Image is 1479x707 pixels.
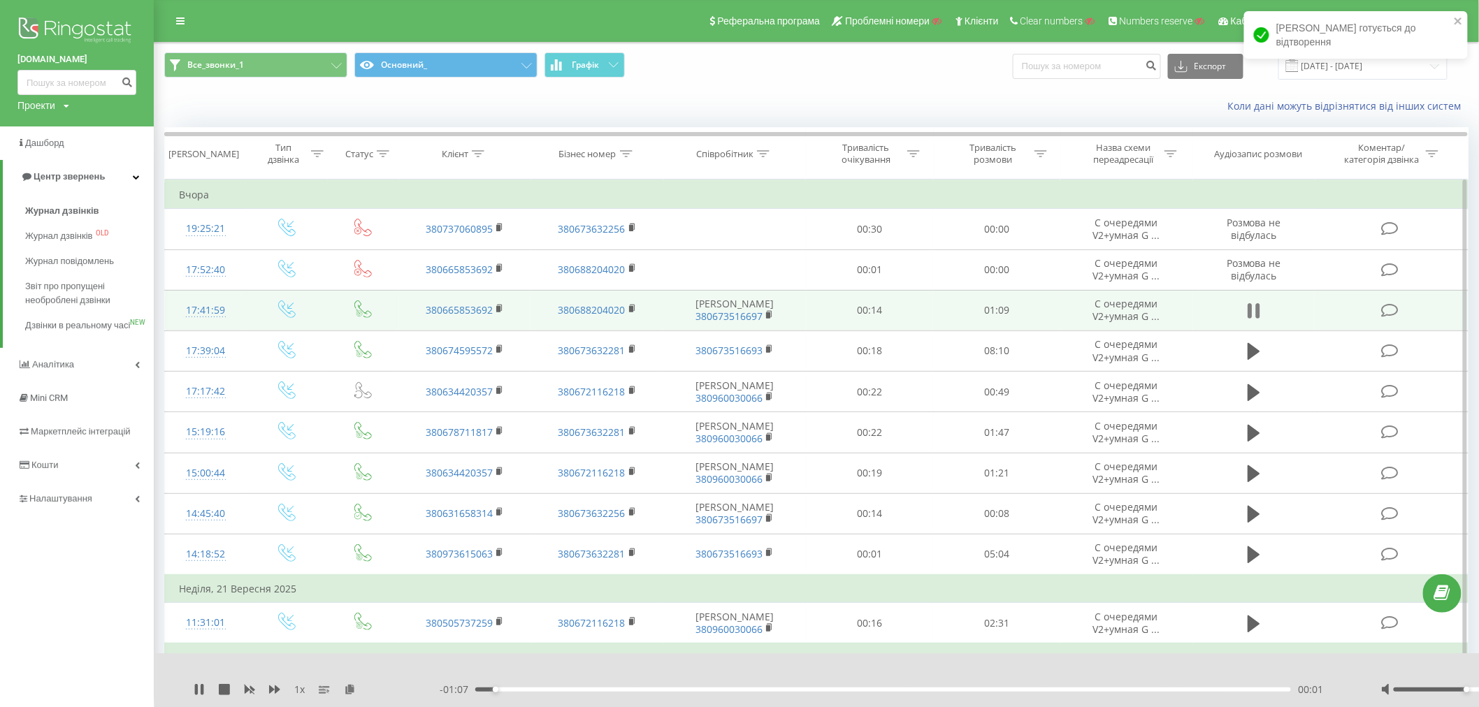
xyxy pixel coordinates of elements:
[25,204,99,218] span: Журнал дзвінків
[695,547,763,560] a: 380673516693
[718,15,821,27] span: Реферальна програма
[559,148,616,160] div: Бізнес номер
[31,460,58,470] span: Кошти
[17,14,136,49] img: Ringostat logo
[558,425,626,439] a: 380673632281
[558,547,626,560] a: 380673632281
[1120,15,1193,27] span: Numbers reserve
[426,425,493,439] a: 380678711817
[426,263,493,276] a: 380665853692
[1093,541,1160,567] span: С очередями V2+умная G ...
[696,148,753,160] div: Співробітник
[34,171,105,182] span: Центр звернень
[426,385,493,398] a: 380634420357
[25,319,130,333] span: Дзвінки в реальному часі
[933,249,1060,290] td: 00:00
[25,254,114,268] span: Журнал повідомлень
[187,59,244,71] span: Все_звонки_1
[933,534,1060,575] td: 05:04
[1244,11,1468,59] div: [PERSON_NAME] готується до відтворення
[695,622,763,636] a: 380960030066
[165,643,1469,671] td: Субота, 20 Вересня 2025
[1093,297,1160,323] span: С очередями V2+умная G ...
[695,391,763,404] a: 380960030066
[1093,460,1160,486] span: С очередями V2+умная G ...
[558,506,626,520] a: 380673632256
[179,297,232,324] div: 17:41:59
[25,279,147,307] span: Звіт про пропущені необроблені дзвінки
[695,513,763,526] a: 380673516697
[965,15,999,27] span: Клієнти
[933,372,1060,412] td: 00:49
[806,412,933,453] td: 00:22
[426,466,493,479] a: 380634420357
[493,687,498,692] div: Accessibility label
[558,222,626,235] a: 380673632256
[1227,216,1281,242] span: Розмова не відбулась
[179,215,232,242] div: 19:25:21
[164,52,347,78] button: Все_звонки_1
[933,290,1060,330] td: 01:09
[25,229,92,243] span: Журнал дзвінків
[426,506,493,520] a: 380631658314
[179,609,232,636] div: 11:31:01
[179,541,232,568] div: 14:18:52
[806,209,933,249] td: 00:30
[544,52,625,78] button: Графік
[426,222,493,235] a: 380737060895
[1093,216,1160,242] span: С очередями V2+умная G ...
[179,256,232,284] div: 17:52:40
[933,209,1060,249] td: 00:00
[558,466,626,479] a: 380672116218
[558,385,626,398] a: 380672116218
[3,160,154,194] a: Центр звернень
[1454,15,1464,29] button: close
[933,493,1060,534] td: 00:08
[179,378,232,405] div: 17:17:42
[1231,15,1265,27] span: Кабінет
[426,303,493,316] a: 380665853692
[829,142,904,166] div: Тривалість очікування
[663,603,806,644] td: [PERSON_NAME]
[1093,379,1160,404] span: С очередями V2+умная G ...
[845,15,930,27] span: Проблемні номери
[426,344,493,357] a: 380674595572
[179,460,232,487] div: 15:00:44
[1093,500,1160,526] span: С очередями V2+умная G ...
[17,70,136,95] input: Пошук за номером
[663,290,806,330] td: [PERSON_NAME]
[1227,256,1281,282] span: Розмова не відбулась
[440,683,475,697] span: - 01:07
[806,453,933,493] td: 00:19
[806,330,933,371] td: 00:18
[695,432,763,445] a: 380960030066
[572,60,599,70] span: Графік
[345,148,373,160] div: Статус
[663,412,806,453] td: [PERSON_NAME]
[695,472,763,486] a: 380960030066
[806,493,933,534] td: 00:14
[17,52,136,66] a: [DOMAIN_NAME]
[663,372,806,412] td: [PERSON_NAME]
[354,52,538,78] button: Основний_
[426,616,493,629] a: 380505737259
[25,224,154,249] a: Журнал дзвінківOLD
[558,616,626,629] a: 380672116218
[1086,142,1161,166] div: Назва схеми переадресації
[1093,337,1160,363] span: С очередями V2+умная G ...
[25,198,154,224] a: Журнал дзвінків
[933,453,1060,493] td: 01:21
[806,603,933,644] td: 00:16
[558,263,626,276] a: 380688204020
[695,344,763,357] a: 380673516693
[31,426,131,437] span: Маркетплейс інтеграцій
[25,274,154,313] a: Звіт про пропущені необроблені дзвінки
[294,683,305,697] span: 1 x
[558,303,626,316] a: 380688204020
[933,330,1060,371] td: 08:10
[1168,54,1243,79] button: Експорт
[179,337,232,365] div: 17:39:04
[168,148,239,160] div: [PERSON_NAME]
[806,249,933,290] td: 00:01
[1298,683,1323,697] span: 00:01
